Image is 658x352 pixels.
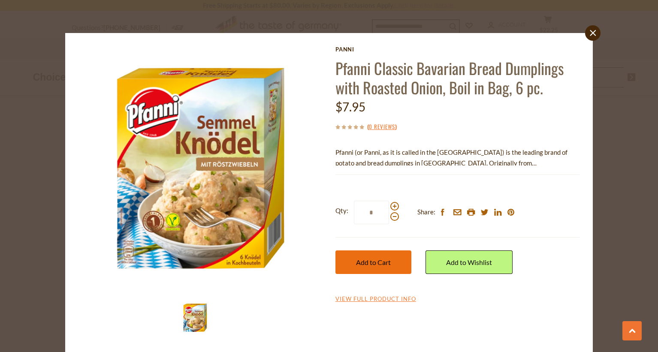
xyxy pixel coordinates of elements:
a: Panni [335,46,580,53]
button: Add to Cart [335,250,411,274]
input: Qty: [354,201,389,224]
a: Pfanni Classic Bavarian Bread Dumplings with Roasted Onion, Boil in Bag, 6 pc. [335,57,564,99]
strong: Qty: [335,205,348,216]
a: View Full Product Info [335,295,416,303]
span: ( ) [367,122,397,131]
img: Pfanni Classic Bavarian Bread Dumplings with Roasted Onion [78,46,323,291]
img: Pfanni Classic Bavarian Bread Dumplings with Roasted Onion [178,301,212,335]
span: $7.95 [335,99,365,114]
a: 0 Reviews [369,122,395,132]
p: Pfanni (or Panni, as it is called in the [GEOGRAPHIC_DATA]) is the leading brand of potato and br... [335,147,580,168]
span: Add to Cart [356,258,391,266]
a: Add to Wishlist [426,250,513,274]
span: Share: [417,207,435,217]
